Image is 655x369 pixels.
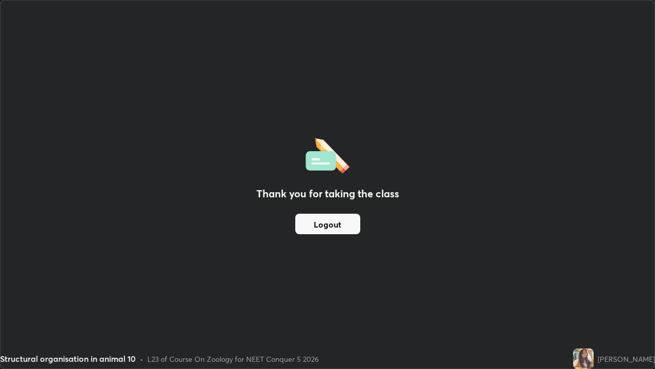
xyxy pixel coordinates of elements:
img: offlineFeedback.1438e8b3.svg [305,135,350,174]
h2: Thank you for taking the class [256,186,399,201]
div: L23 of Course On Zoology for NEET Conquer 5 2026 [147,354,319,364]
img: 6df52b9de9c147eaa292c8009b0a37de.jpg [573,348,594,369]
div: • [140,354,143,364]
button: Logout [295,214,360,234]
div: [PERSON_NAME] [598,354,655,364]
